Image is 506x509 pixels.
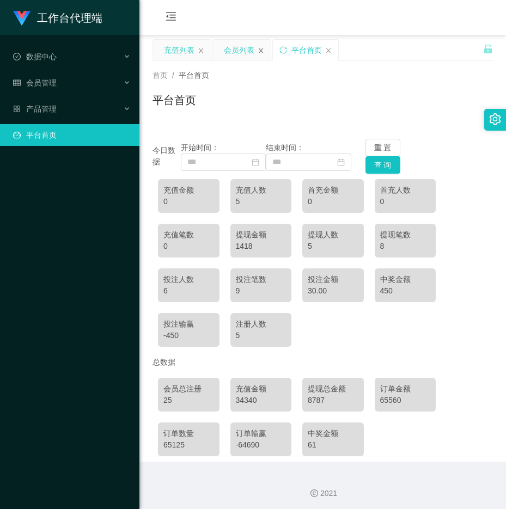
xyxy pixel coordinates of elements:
div: -64690 [236,439,286,451]
div: -450 [163,330,214,341]
i: 图标: unlock [483,44,493,54]
div: 首充人数 [380,185,431,196]
div: 投注输赢 [163,318,214,330]
div: 中奖金额 [380,274,431,285]
i: 图标: table [13,79,21,87]
div: 会员总注册 [163,383,214,395]
div: 中奖金额 [308,428,358,439]
div: 投注人数 [163,274,214,285]
i: 图标: close [258,47,264,54]
div: 5 [236,196,286,207]
div: 提现金额 [236,229,286,241]
div: 充值笔数 [163,229,214,241]
div: 65560 [380,395,431,406]
div: 平台首页 [291,40,322,60]
div: 8 [380,241,431,252]
div: 450 [380,285,431,297]
i: 图标: calendar [252,158,259,166]
div: 充值列表 [164,40,194,60]
button: 查 询 [365,156,400,174]
img: logo.9652507e.png [13,11,31,26]
div: 订单金额 [380,383,431,395]
div: 1418 [236,241,286,252]
button: 重 置 [365,139,400,156]
span: 开始时间： [181,143,219,152]
div: 30.00 [308,285,358,297]
div: 提现人数 [308,229,358,241]
i: 图标: copyright [310,489,318,497]
a: 图标: dashboard平台首页 [13,124,131,146]
div: 0 [380,196,431,207]
div: 34340 [236,395,286,406]
span: 会员管理 [13,78,57,87]
div: 0 [163,241,214,252]
i: 图标: appstore-o [13,105,21,113]
i: 图标: setting [489,113,501,125]
div: 投注金额 [308,274,358,285]
span: / [172,71,174,79]
span: 首页 [153,71,168,79]
div: 0 [163,196,214,207]
div: 9 [236,285,286,297]
div: 61 [308,439,358,451]
i: 图标: close [198,47,204,54]
div: 充值金额 [163,185,214,196]
h1: 工作台代理端 [37,1,102,35]
span: 数据中心 [13,52,57,61]
div: 0 [308,196,358,207]
i: 图标: close [325,47,332,54]
span: 结束时间： [266,143,304,152]
div: 25 [163,395,214,406]
div: 会员列表 [224,40,254,60]
div: 2021 [148,488,497,499]
div: 充值金额 [236,383,286,395]
div: 65125 [163,439,214,451]
div: 充值人数 [236,185,286,196]
div: 提现笔数 [380,229,431,241]
i: 图标: menu-fold [153,1,190,35]
div: 投注笔数 [236,274,286,285]
span: 产品管理 [13,105,57,113]
div: 5 [236,330,286,341]
div: 今日数据 [153,145,181,168]
div: 8787 [308,395,358,406]
h1: 平台首页 [153,92,196,108]
div: 提现总金额 [308,383,358,395]
div: 5 [308,241,358,252]
div: 注册人数 [236,318,286,330]
i: 图标: sync [279,46,287,54]
i: 图标: calendar [337,158,345,166]
div: 6 [163,285,214,297]
div: 总数据 [153,352,493,372]
a: 工作台代理端 [13,13,102,22]
span: 平台首页 [179,71,209,79]
div: 订单输赢 [236,428,286,439]
i: 图标: check-circle-o [13,53,21,60]
div: 首充金额 [308,185,358,196]
div: 订单数量 [163,428,214,439]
